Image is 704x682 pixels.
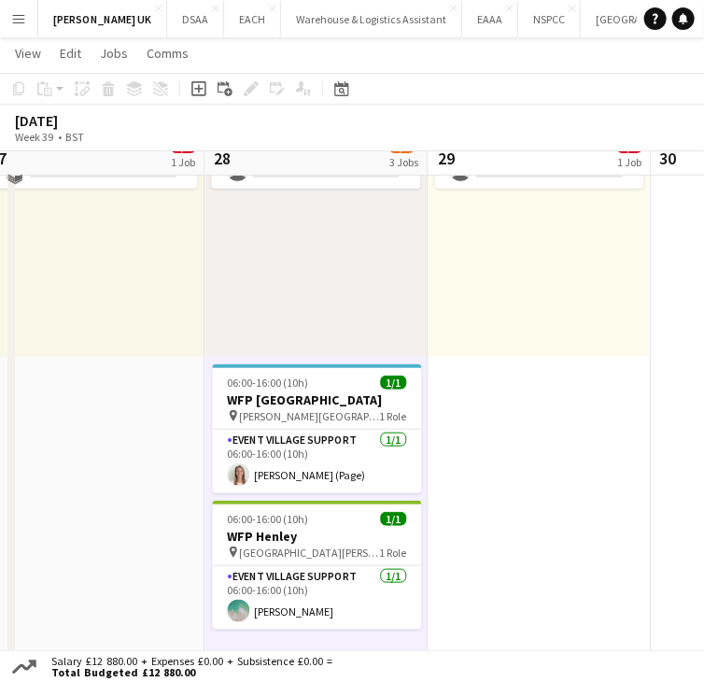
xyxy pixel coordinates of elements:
app-card-role: Event Village Support1/106:00-16:00 (10h)[PERSON_NAME] [212,566,421,630]
span: 1/1 [380,512,406,526]
button: Warehouse & Logistics Assistant [281,1,462,37]
a: Comms [139,41,196,65]
span: Total Budgeted £12 880.00 [51,667,332,678]
span: Comms [147,45,189,62]
button: EACH [224,1,281,37]
button: EAAA [462,1,518,37]
a: View [7,41,49,65]
div: BST [65,130,84,144]
app-job-card: 06:00-16:00 (10h)1/1WFP [GEOGRAPHIC_DATA] [PERSON_NAME][GEOGRAPHIC_DATA]1 RoleEvent Village Suppo... [212,364,421,493]
button: DSAA [167,1,224,37]
span: View [15,45,41,62]
h3: WFP [GEOGRAPHIC_DATA] [212,391,421,408]
div: 1 Job [617,155,641,169]
div: 1 Job [171,155,195,169]
span: 1 Role [379,546,406,560]
button: [PERSON_NAME] UK [38,1,167,37]
span: 1/1 [380,376,406,390]
div: [DATE] [15,111,127,130]
button: NSPCC [518,1,581,37]
div: Salary £12 880.00 + Expenses £0.00 + Subsistence £0.00 = [40,656,336,678]
span: Edit [60,45,81,62]
span: [PERSON_NAME][GEOGRAPHIC_DATA] [239,409,379,423]
app-job-card: 06:00-16:00 (10h)1/1WFP Henley [GEOGRAPHIC_DATA][PERSON_NAME]1 RoleEvent Village Support1/106:00-... [212,501,421,630]
span: 06:00-16:00 (10h) [227,512,308,526]
span: [GEOGRAPHIC_DATA][PERSON_NAME] [239,546,379,560]
a: Edit [52,41,89,65]
h3: WFP Henley [212,528,421,545]
span: 29 [432,148,459,169]
span: 30 [655,148,680,169]
span: Week 39 [11,130,58,144]
span: Jobs [100,45,128,62]
span: 06:00-16:00 (10h) [227,376,308,390]
span: 28 [209,148,234,169]
a: Jobs [92,41,135,65]
div: 3 Jobs [389,155,418,169]
span: 1 Role [379,409,406,423]
app-card-role: Event Village Support1/106:00-16:00 (10h)[PERSON_NAME] (Page) [212,430,421,493]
